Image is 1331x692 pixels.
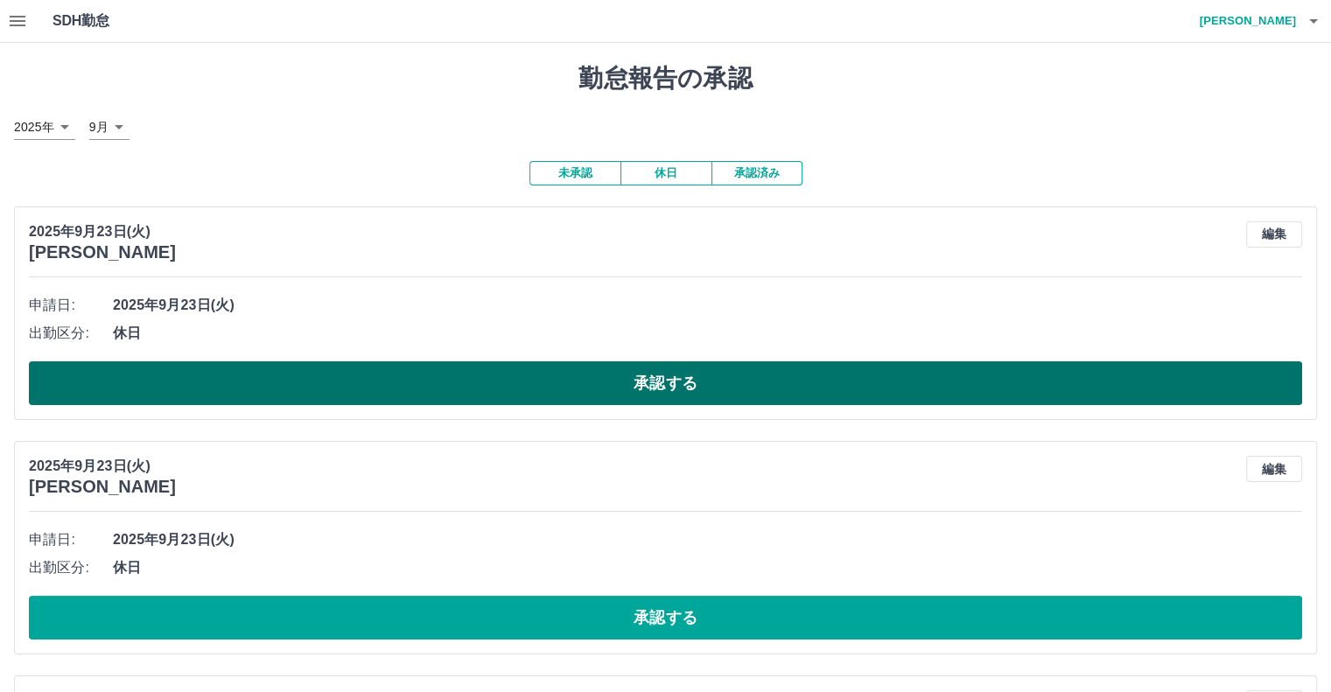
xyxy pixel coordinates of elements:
[29,557,113,578] span: 出勤区分:
[113,529,1302,550] span: 2025年9月23日(火)
[529,161,620,185] button: 未承認
[29,596,1302,640] button: 承認する
[29,295,113,316] span: 申請日:
[29,456,176,477] p: 2025年9月23日(火)
[113,295,1302,316] span: 2025年9月23日(火)
[29,529,113,550] span: 申請日:
[1246,456,1302,482] button: 編集
[29,242,176,262] h3: [PERSON_NAME]
[89,115,130,140] div: 9月
[29,477,176,497] h3: [PERSON_NAME]
[29,221,176,242] p: 2025年9月23日(火)
[1246,221,1302,248] button: 編集
[29,361,1302,405] button: 承認する
[113,323,1302,344] span: 休日
[113,557,1302,578] span: 休日
[14,64,1317,94] h1: 勤怠報告の承認
[14,115,75,140] div: 2025年
[29,323,113,344] span: 出勤区分:
[711,161,802,185] button: 承認済み
[620,161,711,185] button: 休日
